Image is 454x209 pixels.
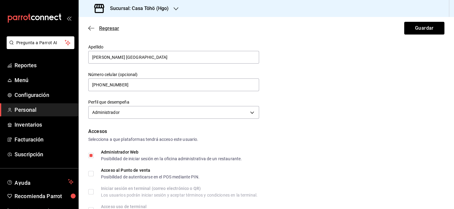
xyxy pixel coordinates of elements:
div: Acceso al Punto de venta [101,168,199,172]
span: Inventarios [15,121,73,129]
label: Apellido [88,45,259,49]
div: Iniciar sesión en terminal (correo electrónico o QR) [101,186,258,191]
div: Administrador [88,106,259,119]
label: Número celular (opcional) [88,72,259,77]
div: Los usuarios podrán iniciar sesión y aceptar términos y condiciones en la terminal. [101,193,258,197]
span: Pregunta a Parrot AI [16,40,65,46]
div: Posibilidad de autenticarse en el POS mediante PIN. [101,175,199,179]
span: Recomienda Parrot [15,192,73,200]
div: Accesos [88,128,444,135]
div: Administrador Web [101,150,242,154]
span: Menú [15,76,73,84]
h3: Sucursal: Casa Töhö (Hgo) [105,5,169,12]
div: Posibilidad de iniciar sesión en la oficina administrativa de un restaurante. [101,157,242,161]
span: Reportes [15,61,73,69]
div: Acceso uso de terminal [101,204,288,209]
span: Facturación [15,135,73,144]
span: Configuración [15,91,73,99]
span: Ayuda [15,178,66,185]
span: Regresar [99,25,119,31]
button: Guardar [404,22,444,35]
a: Pregunta a Parrot AI [4,44,74,50]
button: Pregunta a Parrot AI [7,36,74,49]
label: Perfil que desempeña [88,100,259,104]
div: Selecciona a que plataformas tendrá acceso este usuario. [88,136,444,143]
button: Regresar [88,25,119,31]
span: Personal [15,106,73,114]
button: open_drawer_menu [66,16,71,21]
span: Suscripción [15,150,73,158]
